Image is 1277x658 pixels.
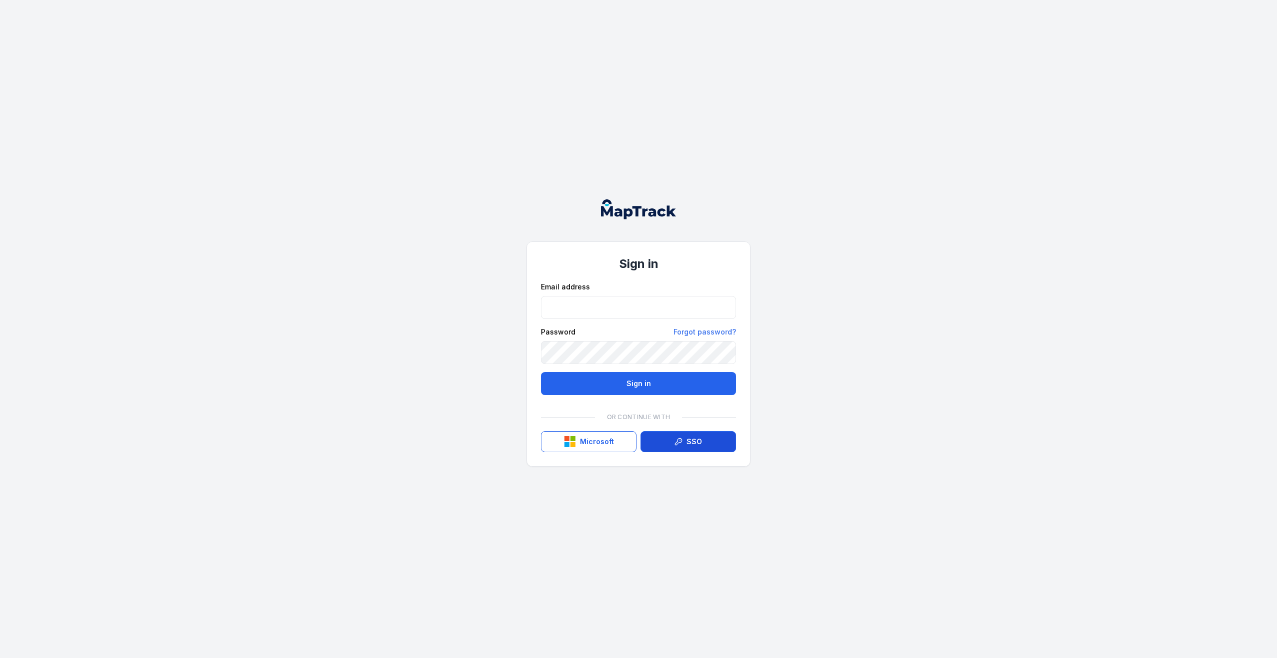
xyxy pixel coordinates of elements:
[674,327,736,337] a: Forgot password?
[541,431,636,452] button: Microsoft
[541,372,736,395] button: Sign in
[585,199,692,219] nav: Global
[541,282,590,292] label: Email address
[641,431,736,452] a: SSO
[541,327,575,337] label: Password
[541,407,736,427] div: Or continue with
[541,256,736,272] h1: Sign in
